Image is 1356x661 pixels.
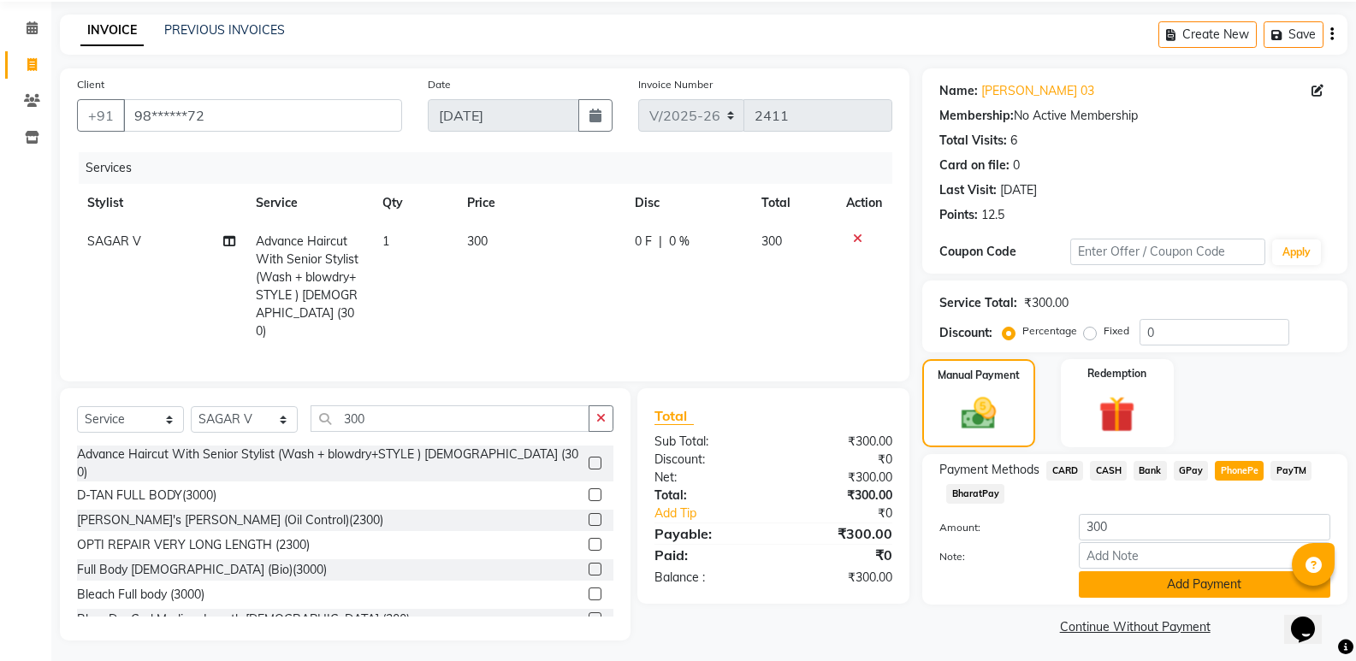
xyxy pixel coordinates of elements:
[77,511,383,529] div: [PERSON_NAME]'s [PERSON_NAME] (Oil Control)(2300)
[1079,514,1330,540] input: Amount
[654,407,694,425] span: Total
[773,545,905,565] div: ₹0
[981,206,1004,224] div: 12.5
[939,107,1014,125] div: Membership:
[773,451,905,469] div: ₹0
[1087,392,1146,437] img: _gift.svg
[123,99,402,132] input: Search by Name/Mobile/Email/Code
[939,294,1017,312] div: Service Total:
[1134,461,1167,481] span: Bank
[927,520,1065,535] label: Amount:
[87,233,141,249] span: SAGAR V
[642,451,773,469] div: Discount:
[1174,461,1209,481] span: GPay
[773,469,905,487] div: ₹300.00
[246,184,372,222] th: Service
[773,487,905,505] div: ₹300.00
[79,152,905,184] div: Services
[1070,239,1265,265] input: Enter Offer / Coupon Code
[1022,323,1077,339] label: Percentage
[1079,571,1330,598] button: Add Payment
[773,523,905,544] div: ₹300.00
[625,184,751,222] th: Disc
[80,15,144,46] a: INVOICE
[1284,593,1339,644] iframe: chat widget
[751,184,836,222] th: Total
[939,324,992,342] div: Discount:
[642,433,773,451] div: Sub Total:
[77,586,204,604] div: Bleach Full body (3000)
[939,461,1039,479] span: Payment Methods
[659,233,662,251] span: |
[1087,366,1146,381] label: Redemption
[1010,132,1017,150] div: 6
[773,569,905,587] div: ₹300.00
[950,393,1007,434] img: _cash.svg
[77,487,216,505] div: D-TAN FULL BODY(3000)
[1270,461,1312,481] span: PayTM
[77,99,125,132] button: +91
[761,233,782,249] span: 300
[467,233,488,249] span: 300
[939,107,1330,125] div: No Active Membership
[77,536,310,554] div: OPTI REPAIR VERY LONG LENGTH (2300)
[635,233,652,251] span: 0 F
[77,77,104,92] label: Client
[981,82,1094,100] a: [PERSON_NAME] 03
[1104,323,1129,339] label: Fixed
[77,446,582,481] div: Advance Haircut With Senior Stylist (Wash + blowdry+STYLE ) [DEMOGRAPHIC_DATA] (300)
[164,22,285,38] a: PREVIOUS INVOICES
[1158,21,1257,48] button: Create New
[428,77,451,92] label: Date
[77,184,246,222] th: Stylist
[642,569,773,587] div: Balance :
[642,545,773,565] div: Paid:
[939,132,1007,150] div: Total Visits:
[669,233,690,251] span: 0 %
[382,233,389,249] span: 1
[642,505,796,522] a: Add Tip
[939,243,1069,261] div: Coupon Code
[836,184,892,222] th: Action
[1215,461,1264,481] span: PhonePe
[256,233,358,339] span: Advance Haircut With Senior Stylist (Wash + blowdry+STYLE ) [DEMOGRAPHIC_DATA] (300)
[939,156,1010,174] div: Card on file:
[1090,461,1127,481] span: CASH
[77,611,410,629] div: Blow Dry Curl Medium Length [DEMOGRAPHIC_DATA] (300)
[1046,461,1083,481] span: CARD
[311,405,589,432] input: Search or Scan
[927,549,1065,564] label: Note:
[642,523,773,544] div: Payable:
[1013,156,1020,174] div: 0
[773,433,905,451] div: ₹300.00
[457,184,625,222] th: Price
[938,368,1020,383] label: Manual Payment
[1024,294,1069,312] div: ₹300.00
[939,206,978,224] div: Points:
[1079,542,1330,569] input: Add Note
[939,181,997,199] div: Last Visit:
[77,561,327,579] div: Full Body [DEMOGRAPHIC_DATA] (Bio)(3000)
[946,484,1004,504] span: BharatPay
[372,184,457,222] th: Qty
[642,487,773,505] div: Total:
[1264,21,1323,48] button: Save
[1000,181,1037,199] div: [DATE]
[1272,239,1321,265] button: Apply
[638,77,713,92] label: Invoice Number
[939,82,978,100] div: Name:
[642,469,773,487] div: Net:
[926,618,1344,636] a: Continue Without Payment
[796,505,905,522] div: ₹0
